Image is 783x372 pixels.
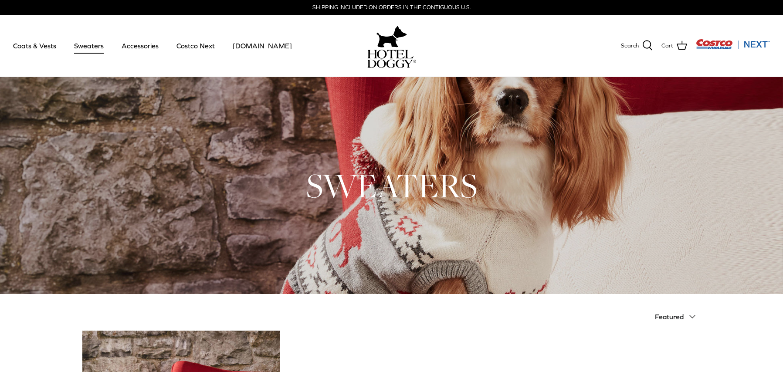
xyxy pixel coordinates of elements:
[655,313,684,321] span: Featured
[696,39,770,50] img: Costco Next
[5,31,64,61] a: Coats & Vests
[66,31,112,61] a: Sweaters
[376,24,407,50] img: hoteldoggy.com
[169,31,223,61] a: Costco Next
[661,41,673,51] span: Cart
[661,40,687,51] a: Cart
[82,164,701,207] h1: SWEATERS
[696,44,770,51] a: Visit Costco Next
[367,24,416,68] a: hoteldoggy.com hoteldoggycom
[367,50,416,68] img: hoteldoggycom
[225,31,300,61] a: [DOMAIN_NAME]
[114,31,166,61] a: Accessories
[621,41,639,51] span: Search
[621,40,653,51] a: Search
[655,307,701,326] button: Featured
